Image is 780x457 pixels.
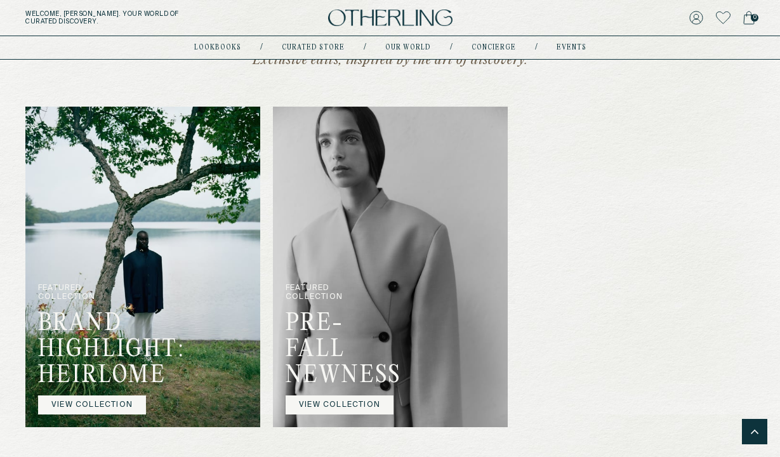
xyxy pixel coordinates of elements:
[38,311,130,395] h2: BRAND HIGHLIGHT: HEIRLOME
[328,10,453,27] img: logo
[557,44,586,51] a: events
[472,44,516,51] a: concierge
[743,9,755,27] a: 0
[194,44,241,51] a: lookbooks
[364,43,366,53] div: /
[286,395,393,414] a: VIEW COLLECTION
[25,107,260,427] img: common shop
[450,43,453,53] div: /
[273,107,508,427] img: common shop
[751,14,758,22] span: 0
[535,43,538,53] div: /
[222,52,559,69] p: Exclusive edits, inspired by the art of discovery.
[25,10,244,25] h5: Welcome, [PERSON_NAME] . Your world of curated discovery.
[38,284,130,311] p: FEATURED COLLECTION
[286,284,378,311] p: FEATURED COLLECTION
[282,44,345,51] a: Curated store
[385,44,431,51] a: Our world
[38,395,146,414] a: VIEW COLLECTION
[286,311,378,395] h2: PRE-FALL NEWNESS
[260,43,263,53] div: /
